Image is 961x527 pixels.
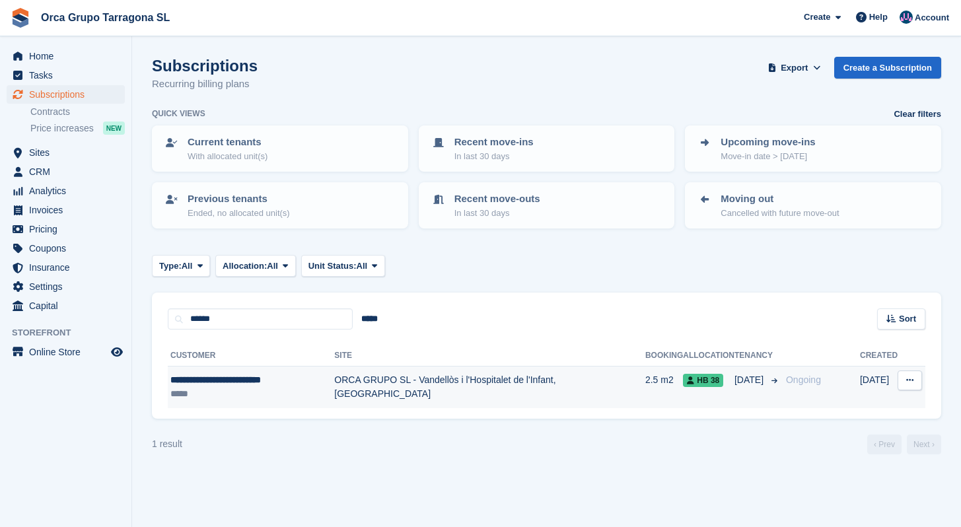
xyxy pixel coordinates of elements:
[869,11,888,24] span: Help
[152,108,205,120] h6: Quick views
[152,57,258,75] h1: Subscriptions
[7,143,125,162] a: menu
[894,108,941,121] a: Clear filters
[7,85,125,104] a: menu
[29,201,108,219] span: Invoices
[420,184,674,227] a: Recent move-outs In last 30 days
[188,135,267,150] p: Current tenants
[804,11,830,24] span: Create
[29,143,108,162] span: Sites
[7,47,125,65] a: menu
[152,255,210,277] button: Type: All
[721,192,839,207] p: Moving out
[867,435,902,454] a: Previous
[7,258,125,277] a: menu
[29,182,108,200] span: Analytics
[7,343,125,361] a: menu
[29,47,108,65] span: Home
[109,344,125,360] a: Preview store
[860,367,898,408] td: [DATE]
[7,220,125,238] a: menu
[153,184,407,227] a: Previous tenants Ended, no allocated unit(s)
[420,127,674,170] a: Recent move-ins In last 30 days
[29,239,108,258] span: Coupons
[834,57,941,79] a: Create a Subscription
[683,374,723,387] span: HB 38
[153,127,407,170] a: Current tenants With allocated unit(s)
[7,182,125,200] a: menu
[7,201,125,219] a: menu
[765,57,824,79] button: Export
[12,326,131,339] span: Storefront
[686,127,940,170] a: Upcoming move-ins Move-in date > [DATE]
[721,135,815,150] p: Upcoming move-ins
[152,437,182,451] div: 1 result
[30,106,125,118] a: Contracts
[215,255,296,277] button: Allocation: All
[454,207,540,220] p: In last 30 days
[721,150,815,163] p: Move-in date > [DATE]
[188,192,290,207] p: Previous tenants
[30,121,125,135] a: Price increases NEW
[860,345,898,367] th: Created
[30,122,94,135] span: Price increases
[357,260,368,273] span: All
[29,343,108,361] span: Online Store
[645,367,683,408] td: 2.5 m2
[683,345,734,367] th: Allocation
[103,122,125,135] div: NEW
[900,11,913,24] img: ADMIN MANAGMENT
[907,435,941,454] a: Next
[188,150,267,163] p: With allocated unit(s)
[29,162,108,181] span: CRM
[781,61,808,75] span: Export
[7,239,125,258] a: menu
[188,207,290,220] p: Ended, no allocated unit(s)
[29,66,108,85] span: Tasks
[734,345,781,367] th: Tenancy
[7,66,125,85] a: menu
[29,277,108,296] span: Settings
[29,297,108,315] span: Capital
[686,184,940,227] a: Moving out Cancelled with future move-out
[7,297,125,315] a: menu
[223,260,267,273] span: Allocation:
[865,435,944,454] nav: Page
[7,277,125,296] a: menu
[267,260,278,273] span: All
[29,220,108,238] span: Pricing
[899,312,916,326] span: Sort
[454,150,534,163] p: In last 30 days
[334,345,645,367] th: Site
[645,345,683,367] th: Booking
[7,162,125,181] a: menu
[152,77,258,92] p: Recurring billing plans
[168,345,334,367] th: Customer
[29,85,108,104] span: Subscriptions
[721,207,839,220] p: Cancelled with future move-out
[159,260,182,273] span: Type:
[308,260,357,273] span: Unit Status:
[915,11,949,24] span: Account
[29,258,108,277] span: Insurance
[36,7,175,28] a: Orca Grupo Tarragona SL
[454,135,534,150] p: Recent move-ins
[301,255,385,277] button: Unit Status: All
[11,8,30,28] img: stora-icon-8386f47178a22dfd0bd8f6a31ec36ba5ce8667c1dd55bd0f319d3a0aa187defe.svg
[786,374,821,385] span: Ongoing
[334,367,645,408] td: ORCA GRUPO SL - Vandellòs i l'Hospitalet de l'Infant, [GEOGRAPHIC_DATA]
[182,260,193,273] span: All
[454,192,540,207] p: Recent move-outs
[734,373,766,387] span: [DATE]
